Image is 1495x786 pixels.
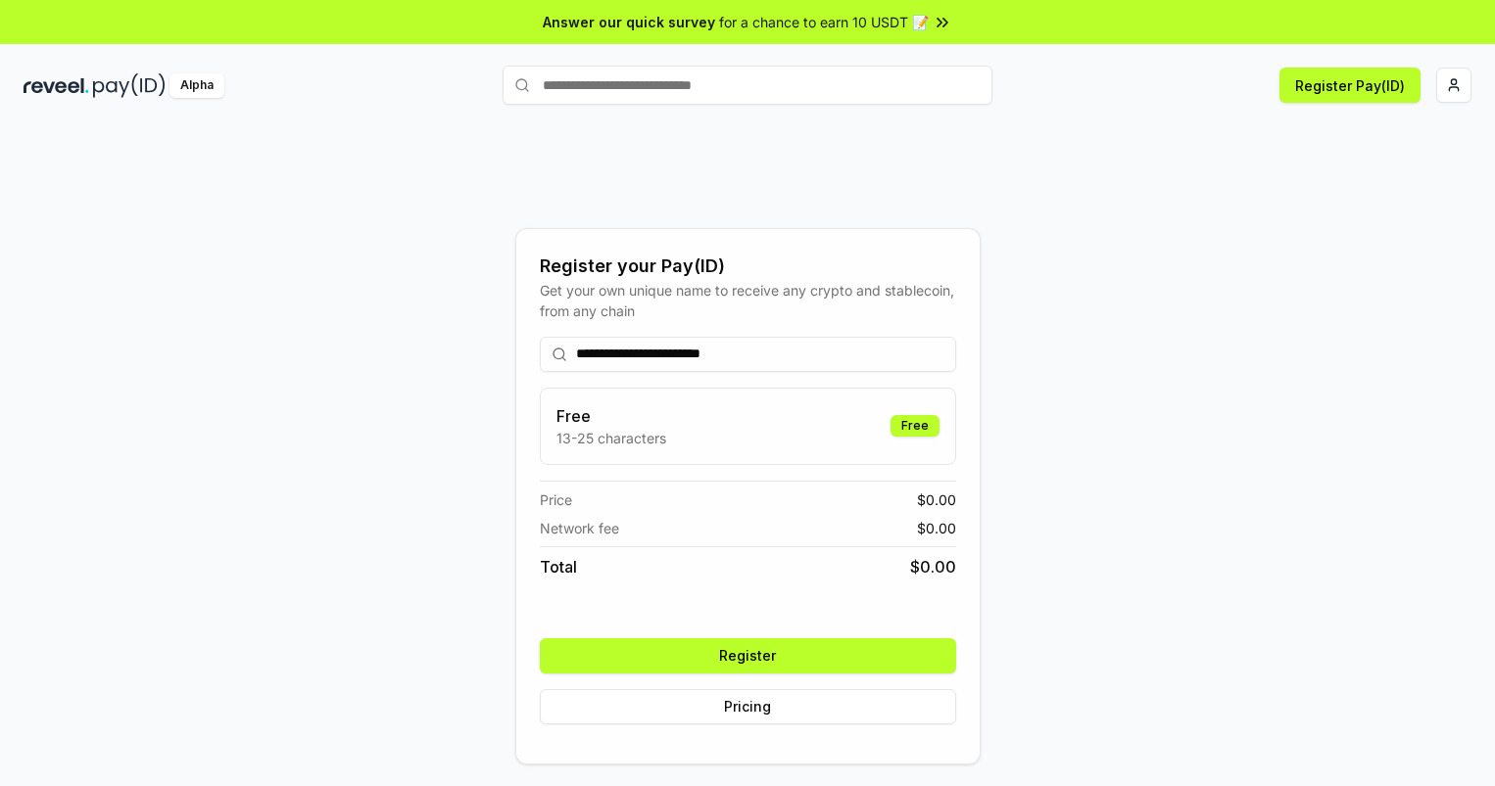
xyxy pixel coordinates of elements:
[910,555,956,578] span: $ 0.00
[917,489,956,510] span: $ 0.00
[540,518,619,538] span: Network fee
[93,73,166,98] img: pay_id
[917,518,956,538] span: $ 0.00
[540,689,956,724] button: Pricing
[543,12,715,32] span: Answer our quick survey
[540,489,572,510] span: Price
[540,555,577,578] span: Total
[540,253,956,280] div: Register your Pay(ID)
[891,415,940,437] div: Free
[719,12,929,32] span: for a chance to earn 10 USDT 📝
[556,404,666,428] h3: Free
[1279,68,1421,103] button: Register Pay(ID)
[540,280,956,321] div: Get your own unique name to receive any crypto and stablecoin, from any chain
[24,73,89,98] img: reveel_dark
[556,428,666,448] p: 13-25 characters
[540,638,956,673] button: Register
[169,73,224,98] div: Alpha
